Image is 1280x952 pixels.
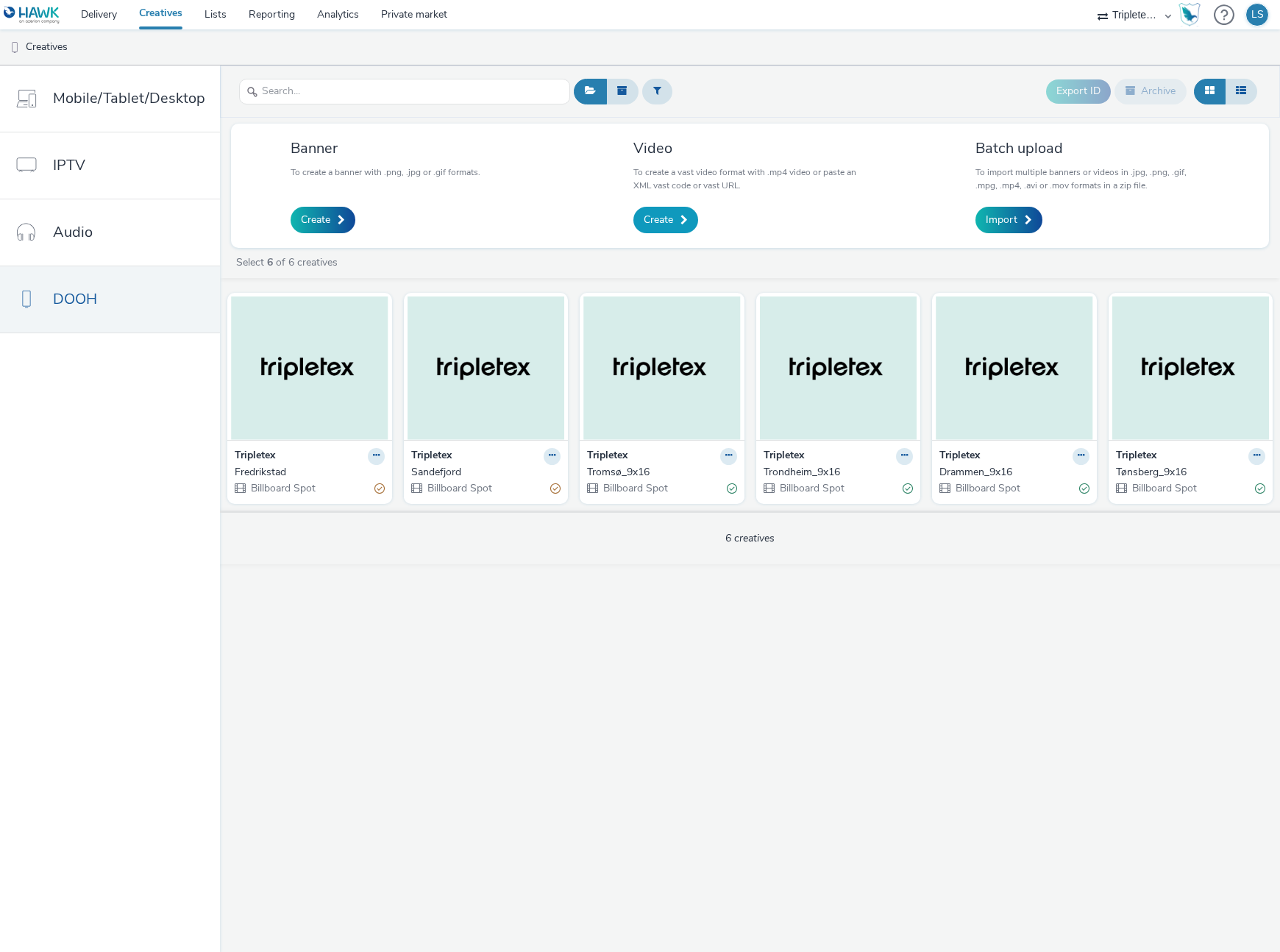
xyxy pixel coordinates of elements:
[374,481,385,497] div: Partially valid
[975,207,1042,233] a: Import
[975,138,1209,158] h3: Batch upload
[231,296,388,440] img: Fredrikstad visual
[408,296,565,440] img: Sandefjord visual
[1116,465,1266,480] a: Tønsberg_9x16
[235,255,344,269] a: Select of 6 creatives
[235,465,385,480] a: Fredrikstad
[4,6,60,24] img: undefined Logo
[53,88,205,109] span: Mobile/Tablet/Desktop
[903,481,913,497] div: Valid
[235,465,379,480] div: Fredrikstad
[291,207,355,233] a: Create
[954,481,1020,495] span: Billboard Spot
[939,465,1084,480] div: Drammen_9x16
[764,465,914,480] a: Trondheim_9x16
[550,481,561,497] div: Partially valid
[411,465,561,480] a: Sandefjord
[426,481,492,495] span: Billboard Spot
[301,213,330,227] span: Create
[53,221,93,243] span: Audio
[764,448,804,465] strong: Tripletex
[760,296,917,440] img: Trondheim_9x16 visual
[936,296,1093,440] img: Drammen_9x16 visual
[1112,296,1270,440] img: Tønsberg_9x16 visual
[939,465,1089,480] a: Drammen_9x16
[1079,481,1089,497] div: Valid
[633,166,867,192] p: To create a vast video format with .mp4 video or paste an XML vast code or vast URL.
[1114,79,1187,104] button: Archive
[587,465,737,480] a: Tromsø_9x16
[1131,481,1197,495] span: Billboard Spot
[7,40,22,55] img: dooh
[239,79,570,104] input: Search...
[727,481,737,497] div: Valid
[633,138,867,158] h3: Video
[778,481,845,495] span: Billboard Spot
[764,465,908,480] div: Trondheim_9x16
[644,213,673,227] span: Create
[235,448,275,465] strong: Tripletex
[53,154,85,176] span: IPTV
[633,207,698,233] a: Create
[1251,4,1264,26] div: LS
[587,448,627,465] strong: Tripletex
[1116,448,1156,465] strong: Tripletex
[583,296,741,440] img: Tromsø_9x16 visual
[1116,465,1260,480] div: Tønsberg_9x16
[291,166,480,179] p: To create a banner with .png, .jpg or .gif formats.
[1178,3,1206,26] a: Hawk Academy
[975,166,1209,192] p: To import multiple banners or videos in .jpg, .png, .gif, .mpg, .mp4, .avi or .mov formats in a z...
[986,213,1017,227] span: Import
[1255,481,1265,497] div: Valid
[602,481,668,495] span: Billboard Spot
[1194,79,1226,104] button: Grid
[411,465,555,480] div: Sandefjord
[249,481,316,495] span: Billboard Spot
[939,448,980,465] strong: Tripletex
[1225,79,1257,104] button: Table
[587,465,731,480] div: Tromsø_9x16
[725,531,775,545] span: 6 creatives
[1046,79,1111,103] button: Export ID
[53,288,97,310] span: DOOH
[267,255,273,269] strong: 6
[291,138,480,158] h3: Banner
[411,448,452,465] strong: Tripletex
[1178,3,1201,26] img: Hawk Academy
